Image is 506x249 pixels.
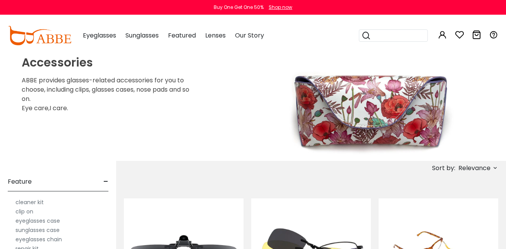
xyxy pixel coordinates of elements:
[235,31,264,40] span: Our Story
[269,4,292,11] div: Shop now
[22,76,199,113] p: ABBE provides glasses-related accessories for you to choose, including clips, glasses cases, nose...
[205,31,226,40] span: Lenses
[458,161,491,175] span: Relevance
[15,216,60,225] label: eyeglasses case
[15,225,60,235] label: sunglasses case
[214,4,264,11] div: Buy One Get One 50%
[168,31,196,40] span: Featured
[8,172,32,191] span: Feature
[432,164,455,172] span: Sort by:
[15,207,33,216] label: clip on
[15,235,62,244] label: eyeglasses chain
[15,198,44,207] label: cleaner kit
[83,31,116,40] span: Eyeglasses
[8,26,71,45] img: abbeglasses.com
[103,172,108,191] span: -
[265,4,292,10] a: Shop now
[22,56,199,70] h1: Accessories
[125,31,159,40] span: Sunglasses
